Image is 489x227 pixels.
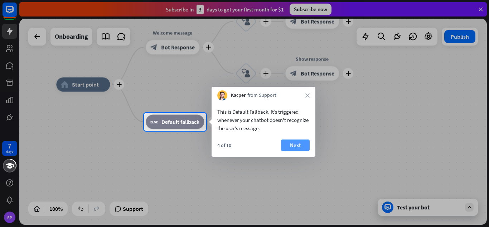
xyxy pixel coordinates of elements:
[281,139,310,151] button: Next
[161,118,199,126] span: Default fallback
[217,108,310,132] div: This is Default Fallback. It’s triggered whenever your chatbot doesn't recognize the user’s message.
[247,92,276,99] span: from Support
[231,92,246,99] span: Kacper
[305,93,310,98] i: close
[217,142,231,148] div: 4 of 10
[150,118,158,126] i: block_fallback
